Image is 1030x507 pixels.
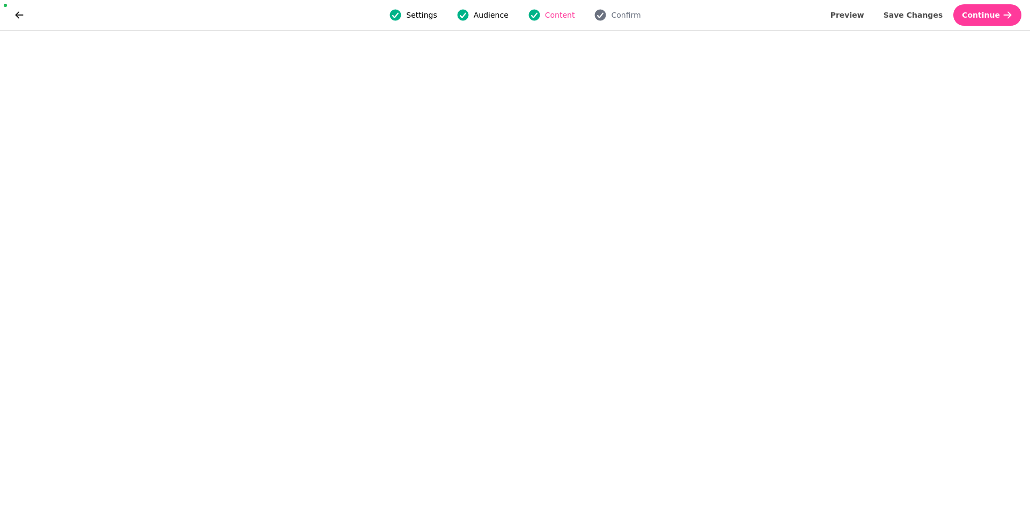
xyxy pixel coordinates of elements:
span: Audience [474,10,509,20]
span: Settings [406,10,437,20]
span: Content [545,10,575,20]
span: Save Changes [884,11,943,19]
button: Preview [822,4,873,26]
span: Preview [830,11,864,19]
span: Continue [962,11,1000,19]
button: Continue [953,4,1021,26]
button: Save Changes [875,4,952,26]
span: Confirm [611,10,641,20]
button: go back [9,4,30,26]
